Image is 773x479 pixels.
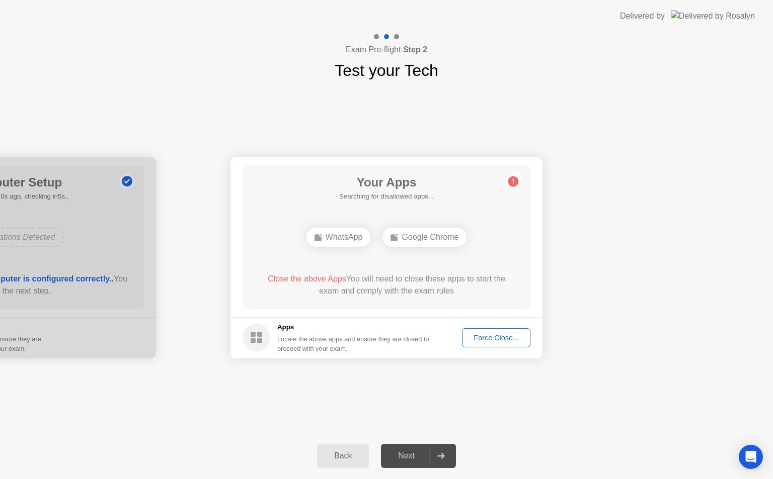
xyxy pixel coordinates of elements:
[466,334,527,342] div: Force Close...
[277,334,430,353] div: Locate the above apps and ensure they are closed to proceed with your exam.
[268,274,346,283] span: Close the above Apps
[381,444,456,468] button: Next
[317,444,369,468] button: Back
[384,451,429,460] div: Next
[339,173,434,191] h1: Your Apps
[306,228,371,247] div: WhatsApp
[671,10,755,22] img: Delivered by Rosalyn
[403,45,427,54] b: Step 2
[320,451,366,460] div: Back
[462,328,530,347] button: Force Close...
[382,228,467,247] div: Google Chrome
[335,58,438,82] h1: Test your Tech
[339,191,434,202] h5: Searching for disallowed apps...
[277,322,430,332] h5: Apps
[257,273,516,297] div: You will need to close these apps to start the exam and comply with the exam rules
[620,10,665,22] div: Delivered by
[346,44,427,56] h4: Exam Pre-flight:
[739,445,763,469] div: Open Intercom Messenger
